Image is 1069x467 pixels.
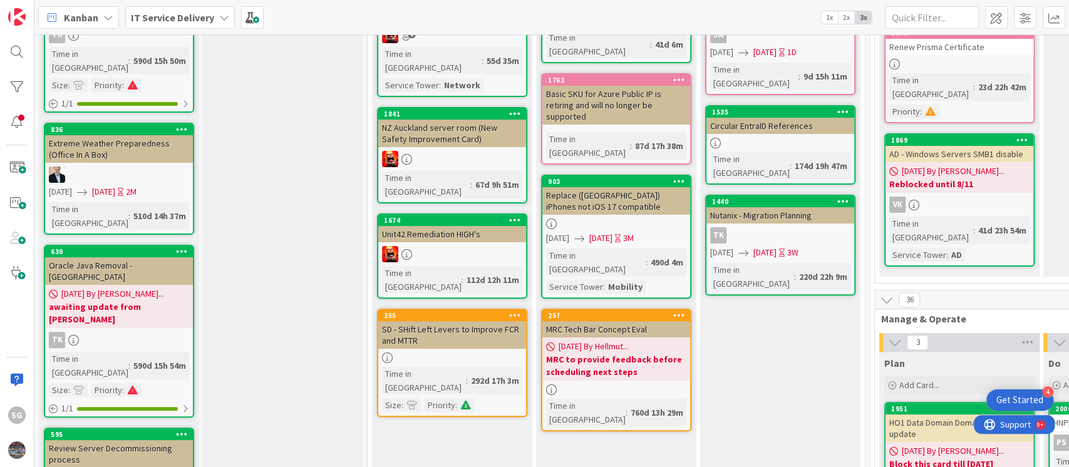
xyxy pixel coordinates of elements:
[891,404,1033,413] div: 1951
[652,38,686,51] div: 41d 6m
[45,246,193,285] div: 630Oracle Java Removal - [GEOGRAPHIC_DATA]
[49,332,65,348] div: TK
[706,227,854,244] div: TK
[899,292,920,307] span: 36
[468,374,522,387] div: 292d 17h 3m
[623,232,634,245] div: 3M
[45,27,193,43] div: TK
[49,352,128,379] div: Time in [GEOGRAPHIC_DATA]
[710,27,726,43] div: JM
[130,209,189,223] div: 510d 14h 37m
[49,383,68,397] div: Size
[907,335,928,350] span: 3
[710,46,733,59] span: [DATE]
[8,8,26,26] img: Visit kanbanzone.com
[886,414,1033,442] div: HO1 Data Domain Domain controller update
[632,139,686,153] div: 87d 17h 38m
[463,273,522,287] div: 112d 12h 11m
[382,246,398,262] img: VN
[884,133,1035,267] a: 1869AD - Windows Servers SMB1 disable[DATE] By [PERSON_NAME]...Reblocked until 8/11VKTime in [GEO...
[8,406,26,424] div: sg
[45,257,193,285] div: Oracle Java Removal - [GEOGRAPHIC_DATA]
[973,80,975,94] span: :
[798,69,800,83] span: :
[546,31,650,58] div: Time in [GEOGRAPHIC_DATA]
[131,11,214,24] b: IT Service Delivery
[49,202,128,230] div: Time in [GEOGRAPHIC_DATA]
[384,110,526,118] div: 1841
[559,340,629,353] span: [DATE] By Hellmut...
[377,107,527,203] a: 1841NZ Auckland server room (New Safety Improvement Card)VNTime in [GEOGRAPHIC_DATA]:67d 9h 51m
[542,176,690,215] div: 903Replace ([GEOGRAPHIC_DATA]) iPhones not iOS 17 compatible
[626,406,627,419] span: :
[753,46,777,59] span: [DATE]
[706,106,854,118] div: 1535
[483,54,522,68] div: 55d 35m
[470,178,472,192] span: :
[68,383,70,397] span: :
[382,78,439,92] div: Service Tower
[855,11,872,24] span: 3x
[384,311,526,320] div: 255
[382,27,398,43] img: VN
[796,270,850,284] div: 220d 22h 9m
[377,213,527,299] a: 1674Unit42 Remediation HIGH'sVNTime in [GEOGRAPHIC_DATA]:112d 12h 11m
[542,74,690,125] div: 1763Basic SKU for Azure Public IP is retiring and will no longer be supported
[128,209,130,223] span: :
[541,309,691,431] a: 257MRC Tech Bar Concept Eval[DATE] By Hellmut...MRC to provide feedback before scheduling next st...
[441,78,483,92] div: Network
[542,321,690,337] div: MRC Tech Bar Concept Eval
[889,178,1030,190] b: Reblocked until 8/11
[439,78,441,92] span: :
[886,403,1033,414] div: 1951
[382,171,470,198] div: Time in [GEOGRAPHIC_DATA]
[45,135,193,163] div: Extreme Weather Preparedness (Office In A Box)
[128,359,130,372] span: :
[466,374,468,387] span: :
[650,38,652,51] span: :
[548,311,690,320] div: 257
[886,403,1033,442] div: 1951HO1 Data Domain Domain controller update
[541,73,691,165] a: 1763Basic SKU for Azure Public IP is retiring and will no longer be supportedTime in [GEOGRAPHIC_...
[49,47,128,74] div: Time in [GEOGRAPHIC_DATA]
[889,105,920,118] div: Priority
[26,2,57,17] span: Support
[63,5,70,15] div: 9+
[546,232,569,245] span: [DATE]
[45,401,193,416] div: 1/1
[51,247,193,256] div: 630
[885,6,979,29] input: Quick Filter...
[603,280,605,294] span: :
[899,379,939,391] span: Add Card...
[838,11,855,24] span: 2x
[710,246,733,259] span: [DATE]
[794,270,796,284] span: :
[68,78,70,92] span: :
[706,106,854,134] div: 1535Circular EntraID References
[8,441,26,459] img: avatar
[382,398,401,412] div: Size
[889,248,946,262] div: Service Tower
[45,124,193,163] div: 836Extreme Weather Preparedness (Office In A Box)
[425,398,455,412] div: Priority
[472,178,522,192] div: 67d 9h 51m
[948,248,965,262] div: AD
[51,430,193,439] div: 595
[546,132,630,160] div: Time in [GEOGRAPHIC_DATA]
[44,245,194,418] a: 630Oracle Java Removal - [GEOGRAPHIC_DATA][DATE] By [PERSON_NAME]...awaiting update from [PERSON_...
[128,54,130,68] span: :
[401,398,403,412] span: :
[886,197,1033,213] div: VK
[884,357,905,369] span: Plan
[541,175,691,299] a: 903Replace ([GEOGRAPHIC_DATA]) iPhones not iOS 17 compatible[DATE][DATE]3MTime in [GEOGRAPHIC_DAT...
[889,217,973,244] div: Time in [GEOGRAPHIC_DATA]
[45,167,193,183] div: HO
[61,97,73,110] span: 1 / 1
[920,105,922,118] span: :
[792,159,850,173] div: 174d 19h 47m
[648,255,686,269] div: 490d 4m
[122,78,124,92] span: :
[378,215,526,242] div: 1674Unit42 Remediation HIGH's
[64,10,98,25] span: Kanban
[710,227,726,244] div: TK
